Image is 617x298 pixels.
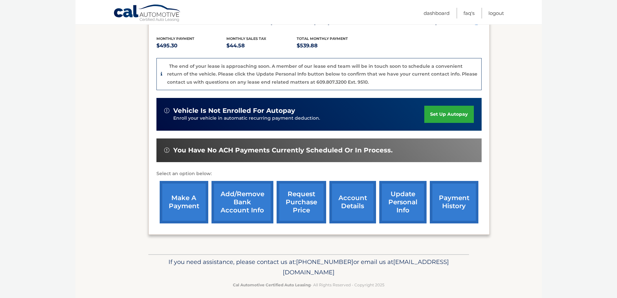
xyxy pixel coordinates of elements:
[233,282,311,287] strong: Cal Automotive Certified Auto Leasing
[329,181,376,223] a: account details
[226,36,266,41] span: Monthly sales Tax
[296,258,353,266] span: [PHONE_NUMBER]
[379,181,427,223] a: update personal info
[156,170,482,178] p: Select an option below:
[153,257,465,278] p: If you need assistance, please contact us at: or email us at
[463,8,474,18] a: FAQ's
[173,115,425,122] p: Enroll your vehicle in automatic recurring payment deduction.
[424,106,474,123] a: set up autopay
[164,108,169,113] img: alert-white.svg
[226,41,297,50] p: $44.58
[160,181,208,223] a: make a payment
[430,181,478,223] a: payment history
[277,181,326,223] a: request purchase price
[167,63,477,85] p: The end of your lease is approaching soon. A member of our lease end team will be in touch soon t...
[156,41,227,50] p: $495.30
[173,107,295,115] span: vehicle is not enrolled for autopay
[156,36,194,41] span: Monthly Payment
[113,4,181,23] a: Cal Automotive
[488,8,504,18] a: Logout
[173,146,393,154] span: You have no ACH payments currently scheduled or in process.
[297,41,367,50] p: $539.88
[164,148,169,153] img: alert-white.svg
[211,181,273,223] a: Add/Remove bank account info
[424,8,450,18] a: Dashboard
[297,36,348,41] span: Total Monthly Payment
[153,281,465,288] p: - All Rights Reserved - Copyright 2025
